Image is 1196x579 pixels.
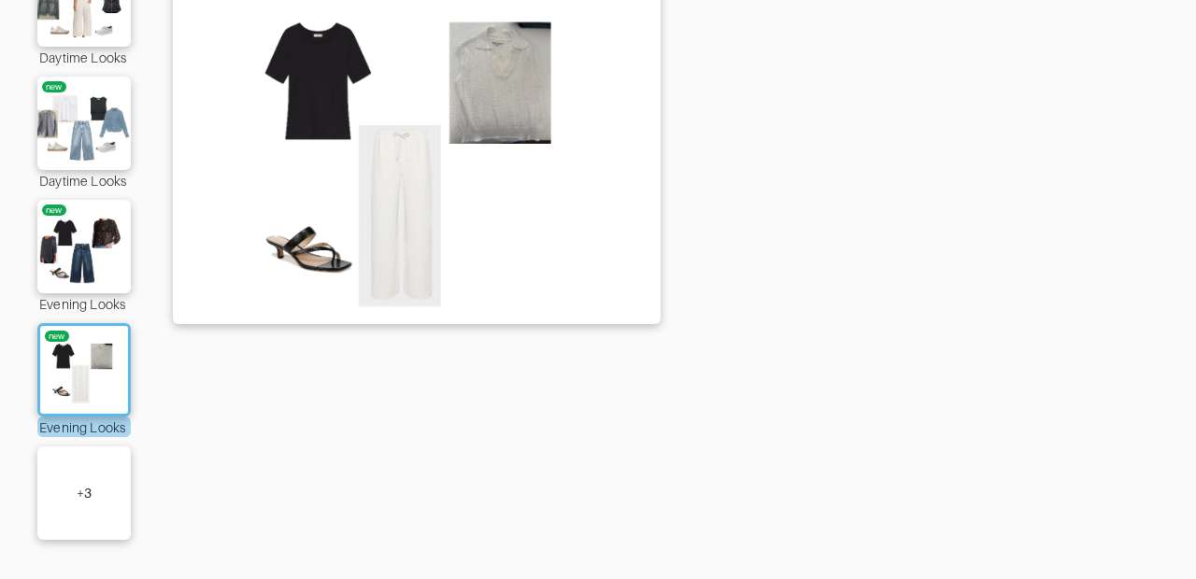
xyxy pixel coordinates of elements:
div: Daytime Looks [37,47,131,67]
img: Outfit Evening Looks [35,335,133,404]
div: Evening Looks [37,293,131,314]
div: new [46,81,63,92]
div: + 3 [77,484,92,502]
img: Outfit Daytime Looks [31,86,137,161]
div: new [49,331,65,342]
img: Outfit Evening Looks [31,209,137,284]
div: Daytime Looks [37,170,131,191]
div: Evening Looks [37,417,131,437]
div: new [46,205,63,216]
